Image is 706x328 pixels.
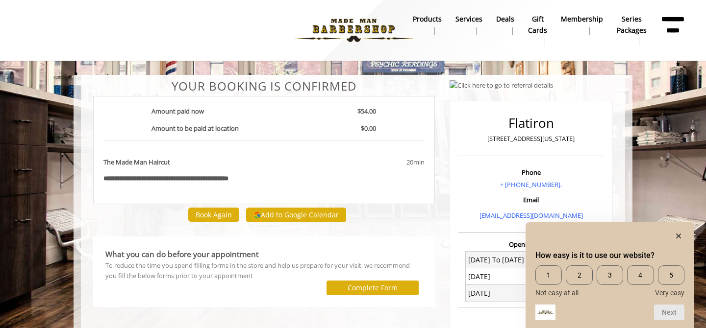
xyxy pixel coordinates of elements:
a: + [PHONE_NUMBER]. [500,180,562,189]
img: Made Man Barbershop logo [286,3,421,57]
span: Very easy [655,289,684,297]
b: $54.00 [357,107,376,116]
b: Series packages [617,14,647,36]
div: How easy is it to use our website? Select an option from 1 to 5, with 1 being Not easy at all and... [535,230,684,320]
h3: Opening Hours [458,241,604,248]
img: Click here to go to referral details [450,80,553,91]
a: Productsproducts [406,12,449,38]
a: DealsDeals [489,12,521,38]
a: Gift cardsgift cards [521,12,554,48]
td: [DATE] To [DATE] [466,252,531,268]
a: [EMAIL_ADDRESS][DOMAIN_NAME] [479,211,583,220]
div: 20min [327,157,424,167]
span: 2 [566,265,592,285]
h2: How easy is it to use our website? Select an option from 1 to 5, with 1 being Not easy at all and... [535,250,684,261]
div: How easy is it to use our website? Select an option from 1 to 5, with 1 being Not easy at all and... [535,265,684,297]
button: Hide survey [673,230,684,242]
a: MembershipMembership [554,12,610,38]
b: Amount paid now [151,107,204,116]
p: [STREET_ADDRESS][US_STATE] [460,134,602,144]
b: The Made Man Haircut [103,157,170,167]
b: Membership [561,14,603,24]
h2: Flatiron [460,116,602,130]
span: Not easy at all [535,289,579,297]
div: To reduce the time you spend filling forms in the store and help us prepare for your visit, we re... [105,260,423,281]
a: Series packagesSeries packages [610,12,654,48]
button: Add to Google Calendar [246,208,346,222]
b: products [413,14,442,24]
b: What you can do before your appointment [105,249,259,259]
span: 3 [597,265,623,285]
b: Amount to be paid at location [151,124,239,133]
b: Deals [496,14,514,24]
button: Next question [654,305,684,320]
button: Book Again [188,208,239,222]
a: ServicesServices [449,12,489,38]
td: [DATE] [466,268,531,285]
span: 5 [658,265,684,285]
b: Services [455,14,482,24]
center: Your Booking is confirmed [93,80,435,93]
b: gift cards [528,14,547,36]
b: $0.00 [361,124,376,133]
span: 4 [627,265,654,285]
span: 1 [535,265,562,285]
td: [DATE] [466,285,531,302]
h3: Phone [460,169,602,176]
h3: Email [460,196,602,203]
button: Complete Form [327,281,419,295]
label: Complete Form [348,284,398,292]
